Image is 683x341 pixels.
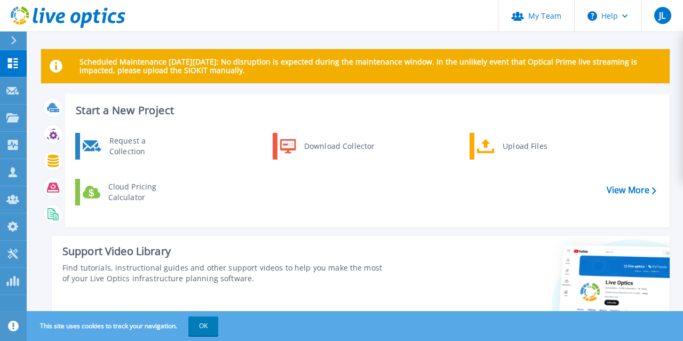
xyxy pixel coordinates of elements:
div: Download Collector [299,136,379,157]
h3: Start a New Project [76,105,656,116]
p: Scheduled Maintenance [DATE][DATE]: No disruption is expected during the maintenance window. In t... [80,58,661,75]
a: Cloud Pricing Calculator [75,179,185,205]
span: This site uses cookies to track your navigation. [29,316,218,336]
div: Cloud Pricing Calculator [103,181,182,203]
a: View More [607,185,656,195]
div: Request a Collection [104,136,182,157]
span: JL [659,11,665,20]
button: OK [188,316,218,336]
div: Upload Files [497,136,576,157]
a: Upload Files [470,133,579,160]
a: Download Collector [273,133,382,160]
div: Find tutorials, instructional guides and other support videos to help you make the most of your L... [62,263,384,284]
a: Request a Collection [75,133,185,160]
div: Support Video Library [62,244,384,258]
